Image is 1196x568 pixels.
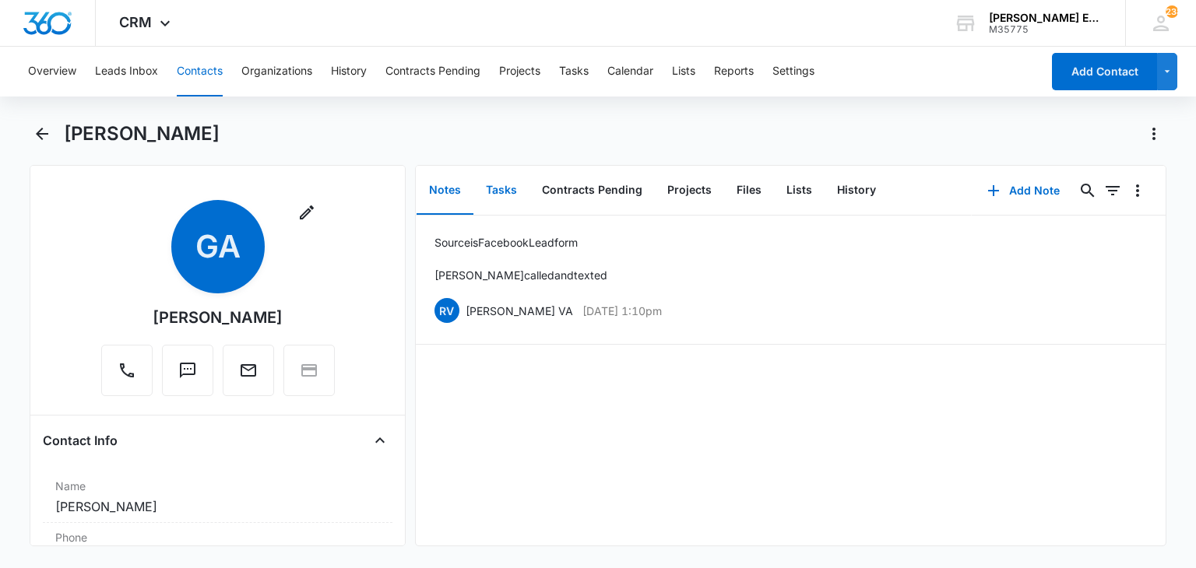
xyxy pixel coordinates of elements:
[177,47,223,96] button: Contacts
[223,345,274,396] button: Email
[672,47,695,96] button: Lists
[223,369,274,382] a: Email
[43,472,392,523] div: Name[PERSON_NAME]
[434,298,459,323] span: RV
[55,497,379,516] dd: [PERSON_NAME]
[1141,121,1166,146] button: Actions
[241,47,312,96] button: Organizations
[55,529,379,545] label: Phone
[64,122,220,146] h1: [PERSON_NAME]
[1166,5,1178,18] div: notifications count
[434,234,607,251] p: Source is Facebook Lead form
[101,345,153,396] button: Call
[28,47,76,96] button: Overview
[473,167,529,215] button: Tasks
[989,24,1103,35] div: account id
[772,47,814,96] button: Settings
[714,47,754,96] button: Reports
[101,369,153,382] a: Call
[434,267,607,283] p: [PERSON_NAME] called and texted
[989,12,1103,24] div: account name
[1166,5,1178,18] span: 238
[607,47,653,96] button: Calendar
[119,14,152,30] span: CRM
[95,47,158,96] button: Leads Inbox
[825,167,888,215] button: History
[1100,178,1125,203] button: Filters
[43,431,118,450] h4: Contact Info
[1075,178,1100,203] button: Search...
[331,47,367,96] button: History
[1125,178,1150,203] button: Overflow Menu
[972,172,1075,209] button: Add Note
[559,47,589,96] button: Tasks
[385,47,480,96] button: Contracts Pending
[499,47,540,96] button: Projects
[655,167,724,215] button: Projects
[162,345,213,396] button: Text
[724,167,774,215] button: Files
[582,303,662,319] p: [DATE] 1:10pm
[171,200,265,293] span: GA
[153,306,283,329] div: [PERSON_NAME]
[774,167,825,215] button: Lists
[368,428,392,453] button: Close
[162,369,213,382] a: Text
[55,478,379,494] label: Name
[529,167,655,215] button: Contracts Pending
[466,303,573,319] p: [PERSON_NAME] VA
[30,121,54,146] button: Back
[417,167,473,215] button: Notes
[1052,53,1157,90] button: Add Contact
